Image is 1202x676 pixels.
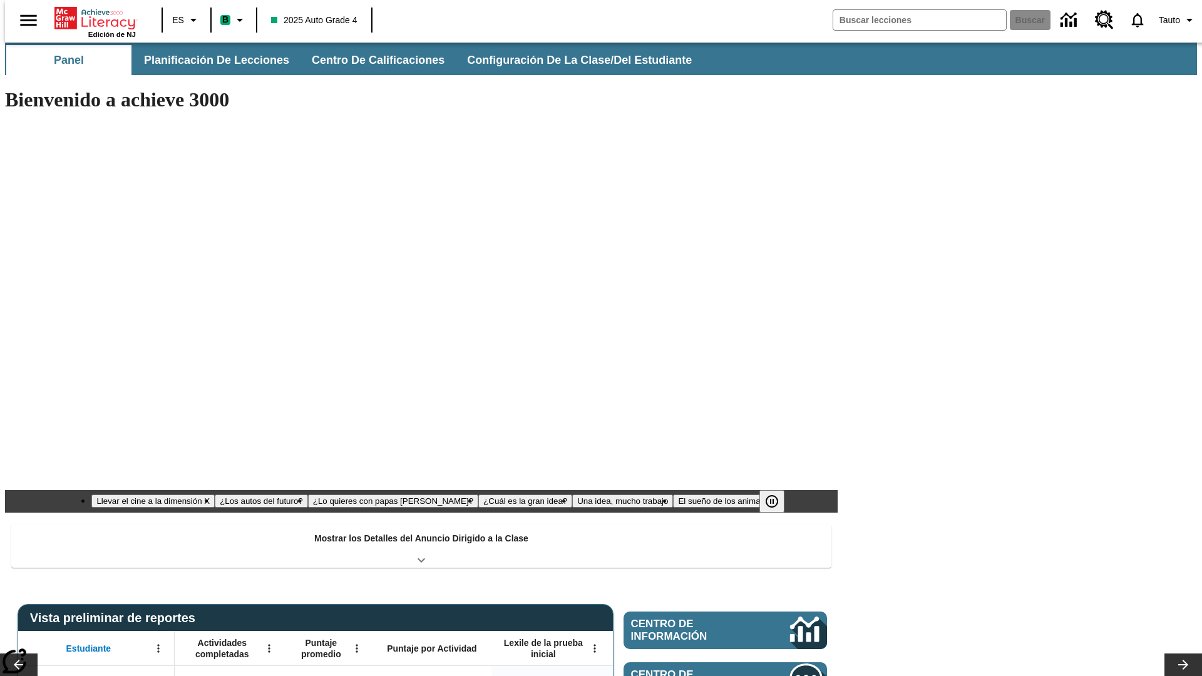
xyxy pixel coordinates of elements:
[308,494,478,508] button: Diapositiva 3 ¿Lo quieres con papas fritas?
[314,532,528,545] p: Mostrar los Detalles del Anuncio Dirigido a la Clase
[260,639,279,658] button: Abrir menú
[833,10,1006,30] input: Buscar campo
[347,639,366,658] button: Abrir menú
[1159,14,1180,27] span: Tauto
[759,490,797,513] div: Pausar
[134,45,299,75] button: Planificación de lecciones
[66,643,111,654] span: Estudiante
[6,45,131,75] button: Panel
[10,2,47,39] button: Abrir el menú lateral
[271,14,357,27] span: 2025 Auto Grade 4
[222,12,229,28] span: B
[11,525,831,568] div: Mostrar los Detalles del Anuncio Dirigido a la Clase
[5,45,703,75] div: Subbarra de navegación
[585,639,604,658] button: Abrir menú
[91,494,215,508] button: Diapositiva 1 Llevar el cine a la dimensión X
[149,639,168,658] button: Abrir menú
[498,637,589,660] span: Lexile de la prueba inicial
[1164,653,1202,676] button: Carrusel de lecciones, seguir
[172,14,184,27] span: ES
[5,43,1197,75] div: Subbarra de navegación
[181,637,264,660] span: Actividades completadas
[30,611,202,625] span: Vista preliminar de reportes
[167,9,207,31] button: Lenguaje: ES, Selecciona un idioma
[631,618,748,643] span: Centro de información
[54,4,136,38] div: Portada
[1087,3,1121,37] a: Centro de recursos, Se abrirá en una pestaña nueva.
[1121,4,1154,36] a: Notificaciones
[457,45,702,75] button: Configuración de la clase/del estudiante
[572,494,673,508] button: Diapositiva 5 Una idea, mucho trabajo
[673,494,776,508] button: Diapositiva 6 El sueño de los animales
[387,643,476,654] span: Puntaje por Actividad
[215,9,252,31] button: Boost El color de la clase es verde menta. Cambiar el color de la clase.
[478,494,572,508] button: Diapositiva 4 ¿Cuál es la gran idea?
[759,490,784,513] button: Pausar
[624,612,827,649] a: Centro de información
[1154,9,1202,31] button: Perfil/Configuración
[215,494,308,508] button: Diapositiva 2 ¿Los autos del futuro?
[5,88,838,111] h1: Bienvenido a achieve 3000
[88,31,136,38] span: Edición de NJ
[54,6,136,31] a: Portada
[302,45,455,75] button: Centro de calificaciones
[291,637,351,660] span: Puntaje promedio
[1053,3,1087,38] a: Centro de información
